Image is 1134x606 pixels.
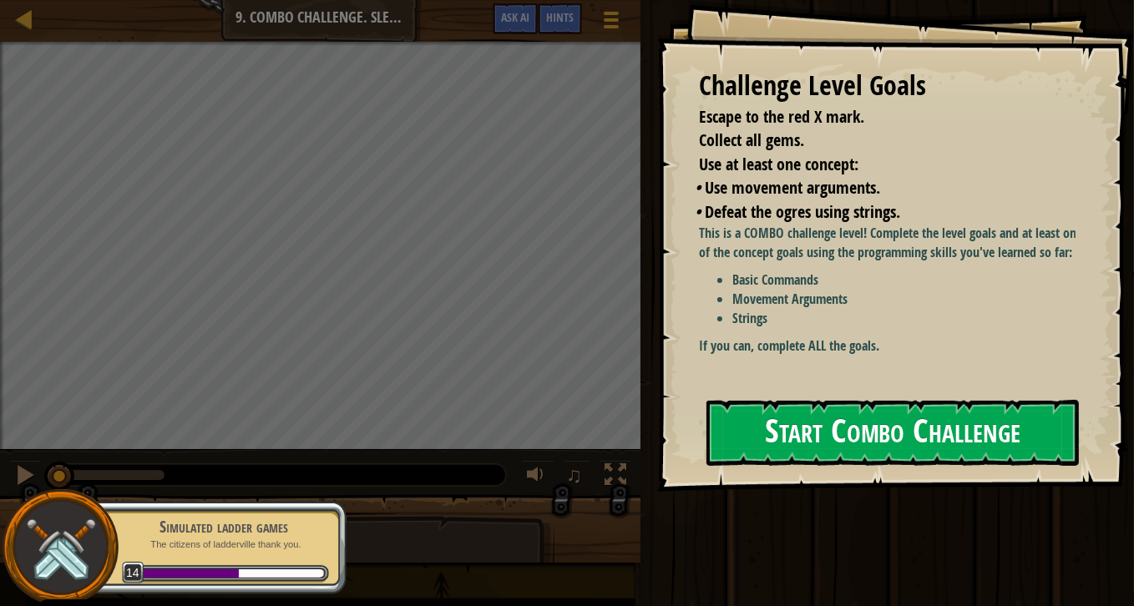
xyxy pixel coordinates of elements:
li: Defeat the ogres using strings. [695,200,1071,225]
span: Use at least one concept: [699,153,858,175]
button: Toggle fullscreen [599,460,632,494]
span: Defeat the ogres using strings. [705,200,900,223]
li: Movement Arguments [732,290,1087,309]
button: Ask AI [493,3,538,34]
button: Ctrl + P: Pause [8,460,42,494]
p: If you can, complete ALL the goals. [699,336,1087,356]
button: Start Combo Challenge [706,400,1079,466]
li: Escape to the red X mark. [678,105,1071,129]
span: Hints [546,9,574,25]
p: This is a COMBO challenge level! Complete the level goals and at least one of the concept goals u... [699,224,1087,262]
span: Ask AI [501,9,529,25]
button: ♫ [563,460,591,494]
li: Basic Commands [732,270,1087,290]
li: Strings [732,309,1087,328]
li: Collect all gems. [678,129,1071,153]
button: Adjust volume [521,460,554,494]
span: Escape to the red X mark. [699,105,864,128]
button: Show game menu [590,3,632,43]
span: ♫ [566,462,583,487]
div: Simulated ladder games [119,515,329,538]
div: Challenge Level Goals [699,67,1076,105]
span: Collect all gems. [699,129,804,151]
li: Use movement arguments. [695,176,1071,200]
i: • [695,200,701,223]
p: The citizens of ladderville thank you. [119,538,329,551]
span: 14 [122,562,144,584]
img: swords.png [23,510,99,586]
li: Use at least one concept: [678,153,1071,177]
span: Use movement arguments. [705,176,880,199]
i: • [695,176,701,199]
